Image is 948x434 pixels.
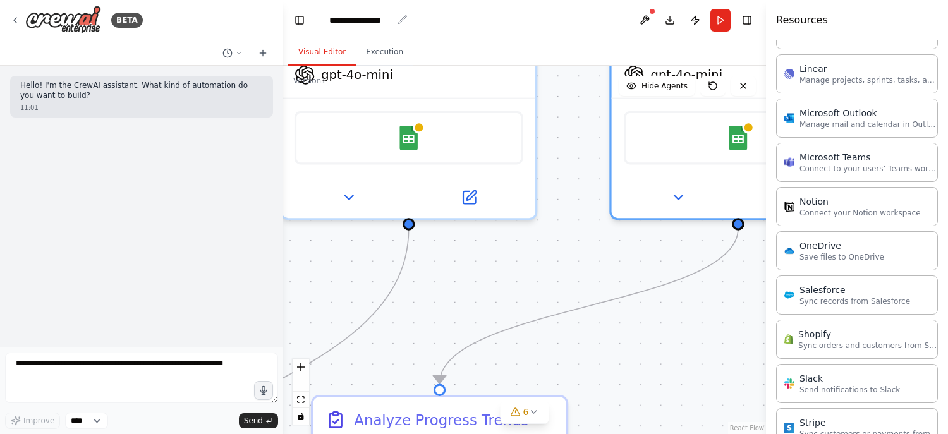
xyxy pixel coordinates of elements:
img: Google Sheets [396,126,421,150]
div: OneDrive [799,239,884,252]
img: Microsoft Teams [784,157,794,167]
img: Stripe [784,423,794,433]
span: Improve [23,416,54,426]
g: Edge from 58cbd422-4296-4f7b-a49b-aa2baa746160 to 2ae56e3c-9db4-42b3-9b59-6e862fb6d49e [429,229,748,383]
button: Hide Agents [619,76,695,96]
button: fit view [293,392,309,408]
div: Analyze Progress Trends [354,409,528,430]
span: gpt-4o-mini [650,67,722,83]
span: 6 [523,406,529,418]
div: Slack [799,372,900,385]
p: Hello! I'm the CrewAI assistant. What kind of automation do you want to build? [20,81,263,100]
button: Start a new chat [253,45,273,61]
div: Shopify [798,328,937,341]
div: React Flow controls [293,359,309,425]
p: Connect your Notion workspace [799,208,921,218]
button: Visual Editor [288,39,356,66]
button: Hide right sidebar [738,11,756,29]
p: Connect to your users’ Teams workspaces [799,164,939,174]
img: Notion [784,202,794,212]
button: Open in side panel [740,185,856,210]
button: Switch to previous chat [217,45,248,61]
a: React Flow attribution [730,425,764,431]
nav: breadcrumb [329,14,408,27]
button: toggle interactivity [293,408,309,425]
span: Hide Agents [641,81,688,91]
div: Microsoft Teams [799,151,939,164]
div: Microsoft Outlook [799,107,939,119]
div: Stripe [799,416,939,429]
span: gpt-4o-mini [321,67,393,83]
p: Save files to OneDrive [799,252,884,262]
img: Logo [25,6,101,34]
button: zoom in [293,359,309,375]
p: Sync orders and customers from Shopify [798,341,937,351]
button: Open in side panel [411,185,527,210]
img: Google Sheets [726,126,750,150]
div: Salesforce [799,284,910,296]
div: BETA [111,13,143,28]
img: Microsoft Outlook [784,113,794,123]
div: 11:01 [20,103,263,112]
div: Linear [799,63,939,75]
img: Salesforce [784,290,794,300]
button: Send [239,413,278,428]
img: Linear [784,69,794,79]
button: 6 [501,401,549,424]
button: zoom out [293,375,309,392]
img: Slack [784,378,794,389]
span: Send [244,416,263,426]
p: Send notifications to Slack [799,385,900,395]
img: Shopify [784,334,793,344]
p: Manage projects, sprints, tasks, and bug tracking in Linear [799,75,939,85]
h4: Resources [776,13,828,28]
div: Notion [799,195,921,208]
img: OneDrive [784,246,794,256]
p: Sync records from Salesforce [799,296,910,306]
button: Improve [5,413,60,429]
button: Execution [356,39,413,66]
div: Version 1 [293,76,326,86]
p: Manage mail and calendar in Outlook [799,119,939,130]
button: Click to speak your automation idea [254,381,273,400]
button: Hide left sidebar [291,11,308,29]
